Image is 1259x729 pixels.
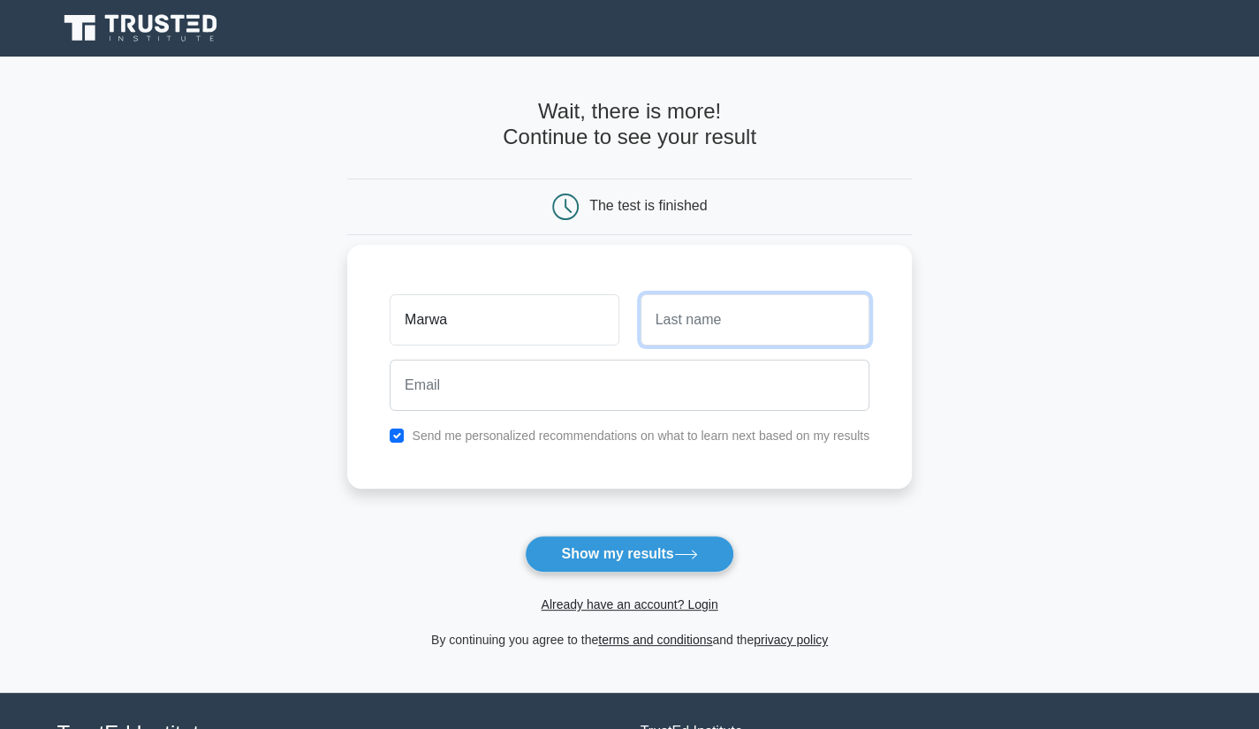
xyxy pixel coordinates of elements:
[390,360,869,411] input: Email
[412,429,869,443] label: Send me personalized recommendations on what to learn next based on my results
[390,294,618,346] input: First name
[525,535,733,573] button: Show my results
[541,597,717,611] a: Already have an account? Login
[641,294,869,346] input: Last name
[598,633,712,647] a: terms and conditions
[337,629,922,650] div: By continuing you agree to the and the
[754,633,828,647] a: privacy policy
[347,99,912,150] h4: Wait, there is more! Continue to see your result
[589,198,707,213] div: The test is finished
